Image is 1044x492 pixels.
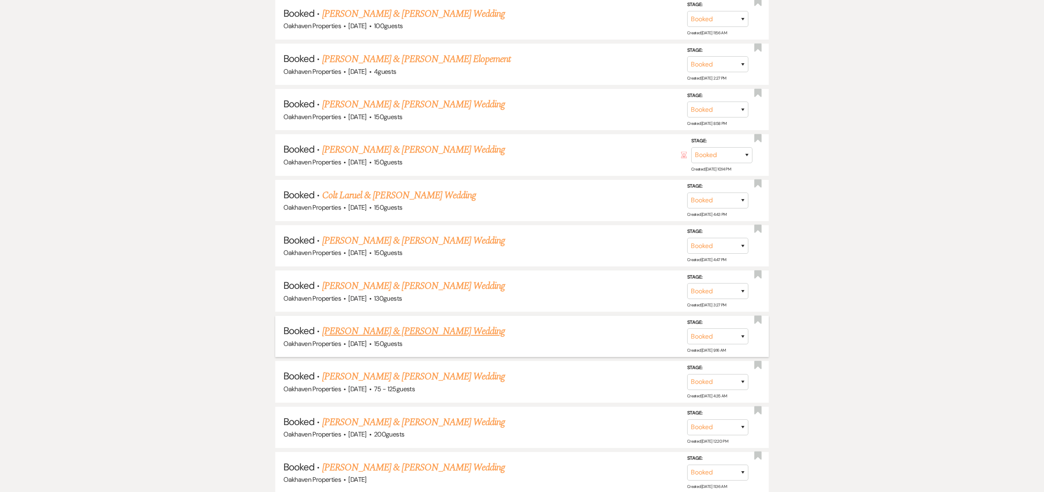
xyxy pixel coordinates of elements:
span: Oakhaven Properties [283,113,341,121]
span: [DATE] [348,475,366,484]
span: 100 guests [374,22,403,30]
span: Oakhaven Properties [283,22,341,30]
span: [DATE] [348,203,366,212]
label: Stage: [687,318,748,327]
span: 200 guests [374,430,404,439]
a: [PERSON_NAME] & [PERSON_NAME] Wedding [322,279,505,293]
span: 150 guests [374,339,402,348]
span: 150 guests [374,203,402,212]
span: [DATE] [348,294,366,303]
span: Oakhaven Properties [283,339,341,348]
a: [PERSON_NAME] & [PERSON_NAME] Wedding [322,415,505,430]
span: Oakhaven Properties [283,67,341,76]
span: Booked [283,324,314,337]
span: Booked [283,370,314,382]
label: Stage: [687,227,748,236]
span: Oakhaven Properties [283,158,341,166]
span: Booked [283,52,314,65]
label: Stage: [687,273,748,282]
span: Oakhaven Properties [283,248,341,257]
span: Created: [DATE] 4:35 AM [687,393,727,398]
span: Oakhaven Properties [283,203,341,212]
a: [PERSON_NAME] & [PERSON_NAME] Wedding [322,460,505,475]
a: Colt Laruel & [PERSON_NAME] Wedding [322,188,476,203]
span: Booked [283,98,314,110]
a: [PERSON_NAME] & [PERSON_NAME] Wedding [322,324,505,339]
span: Created: [DATE] 3:27 PM [687,302,726,308]
span: [DATE] [348,158,366,166]
span: Booked [283,188,314,201]
span: Oakhaven Properties [283,475,341,484]
span: Created: [DATE] 11:36 AM [687,484,727,489]
span: [DATE] [348,22,366,30]
span: [DATE] [348,430,366,439]
a: [PERSON_NAME] & [PERSON_NAME] Wedding [322,142,505,157]
span: Booked [283,234,314,246]
a: [PERSON_NAME] & [PERSON_NAME] Wedding [322,7,505,21]
span: [DATE] [348,339,366,348]
span: 150 guests [374,113,402,121]
span: Booked [283,461,314,473]
span: Created: [DATE] 9:16 AM [687,348,726,353]
span: Created: [DATE] 10:14 PM [691,166,731,172]
a: [PERSON_NAME] & [PERSON_NAME] Wedding [322,369,505,384]
label: Stage: [691,137,752,146]
span: Oakhaven Properties [283,385,341,393]
label: Stage: [687,454,748,463]
label: Stage: [687,91,748,100]
a: [PERSON_NAME] & [PERSON_NAME] Wedding [322,97,505,112]
label: Stage: [687,0,748,9]
span: Created: [DATE] 4:43 PM [687,212,727,217]
span: Booked [283,143,314,155]
span: 150 guests [374,248,402,257]
span: Created: [DATE] 8:58 PM [687,121,727,126]
span: [DATE] [348,113,366,121]
span: 4 guests [374,67,396,76]
span: [DATE] [348,248,366,257]
span: Booked [283,279,314,292]
span: Created: [DATE] 11:56 AM [687,30,727,35]
span: Created: [DATE] 4:47 PM [687,257,726,262]
span: Created: [DATE] 12:20 PM [687,439,728,444]
span: Oakhaven Properties [283,430,341,439]
a: [PERSON_NAME] & [PERSON_NAME] Wedding [322,233,505,248]
a: [PERSON_NAME] & [PERSON_NAME] Elopement [322,52,511,66]
span: Oakhaven Properties [283,294,341,303]
span: 75 - 125 guests [374,385,415,393]
span: 130 guests [374,294,402,303]
label: Stage: [687,46,748,55]
span: Booked [283,415,314,428]
span: 150 guests [374,158,402,166]
span: Booked [283,7,314,20]
span: [DATE] [348,385,366,393]
label: Stage: [687,363,748,372]
label: Stage: [687,409,748,418]
label: Stage: [687,182,748,191]
span: [DATE] [348,67,366,76]
span: Created: [DATE] 2:27 PM [687,75,726,81]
